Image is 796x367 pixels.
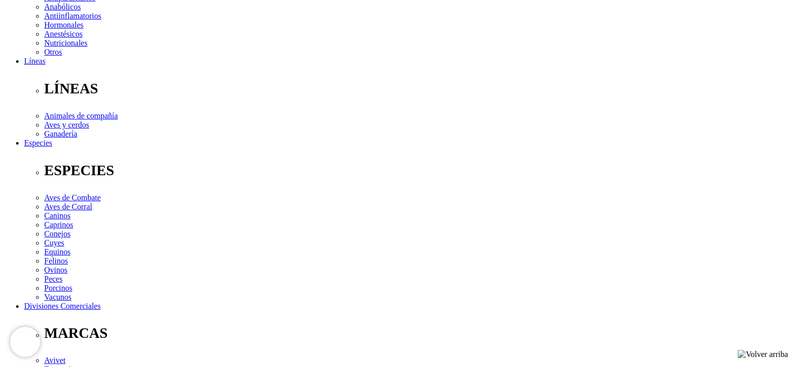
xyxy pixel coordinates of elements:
a: Conejos [44,229,70,238]
a: Anabólicos [44,3,81,11]
a: Felinos [44,257,68,265]
a: Ganadería [44,130,77,138]
a: Porcinos [44,284,72,292]
a: Nutricionales [44,39,87,47]
a: Otros [44,48,62,56]
a: Anestésicos [44,30,82,38]
a: Cuyes [44,238,64,247]
a: Equinos [44,248,70,256]
a: Hormonales [44,21,83,29]
p: LÍNEAS [44,80,792,97]
a: Aves de Corral [44,202,92,211]
a: Aves y cerdos [44,120,89,129]
p: ESPECIES [44,162,792,179]
p: MARCAS [44,325,792,341]
a: Divisiones Comerciales [24,302,100,310]
a: Líneas [24,57,46,65]
iframe: Brevo live chat [10,327,40,357]
a: Caninos [44,211,70,220]
a: Ovinos [44,266,67,274]
a: Peces [44,275,62,283]
img: Volver arriba [738,350,788,359]
a: Especies [24,139,52,147]
a: Avivet [44,356,65,364]
a: Vacunos [44,293,71,301]
a: Animales de compañía [44,111,118,120]
a: Antiinflamatorios [44,12,101,20]
a: Caprinos [44,220,73,229]
a: Aves de Combate [44,193,101,202]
